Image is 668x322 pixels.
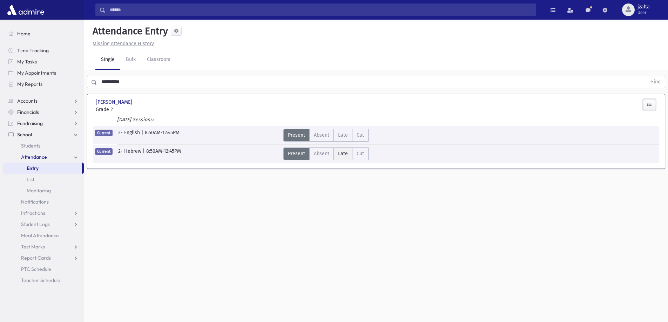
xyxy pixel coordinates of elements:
span: Present [288,131,305,139]
span: Fundraising [17,120,43,126]
span: List [27,176,34,183]
span: Current [95,148,113,155]
span: Present [288,150,305,157]
span: Grade 2 [96,106,183,113]
a: Infractions [3,207,84,219]
span: Absent [314,150,329,157]
span: Test Marks [21,244,45,250]
span: [PERSON_NAME] [96,98,134,106]
span: User [637,10,650,15]
span: Current [95,130,113,136]
div: AttTypes [283,129,369,142]
span: My Appointments [17,70,56,76]
span: School [17,131,32,138]
a: Home [3,28,84,39]
a: Teacher Schedule [3,275,84,286]
span: Meal Attendance [21,232,59,239]
span: My Reports [17,81,42,87]
a: My Tasks [3,56,84,67]
span: | [141,129,145,142]
a: Students [3,140,84,151]
span: 8:50AM-12:45PM [146,148,181,160]
u: Missing Attendance History [93,41,154,47]
a: Notifications [3,196,84,207]
a: Test Marks [3,241,84,252]
a: PTC Schedule [3,263,84,275]
span: Late [338,131,348,139]
a: Meal Attendance [3,230,84,241]
a: Attendance [3,151,84,163]
span: Monitoring [27,187,51,194]
span: jzalta [637,4,650,10]
a: School [3,129,84,140]
h5: Attendance Entry [90,25,168,37]
span: Report Cards [21,255,51,261]
span: 8:50AM-12:45PM [145,129,180,142]
img: AdmirePro [6,3,46,17]
a: Bulk [120,50,141,70]
a: Fundraising [3,118,84,129]
span: PTC Schedule [21,266,51,272]
a: Financials [3,107,84,118]
span: Cut [357,131,364,139]
span: Teacher Schedule [21,277,60,283]
span: Infractions [21,210,45,216]
a: Time Tracking [3,45,84,56]
span: Attendance [21,154,47,160]
input: Search [106,4,536,16]
a: Entry [3,163,82,174]
a: Single [95,50,120,70]
span: Cut [357,150,364,157]
a: Student Logs [3,219,84,230]
span: Students [21,143,40,149]
span: Absent [314,131,329,139]
div: AttTypes [283,148,369,160]
button: Find [647,76,665,88]
span: Financials [17,109,39,115]
span: Time Tracking [17,47,49,54]
span: Home [17,30,31,37]
a: My Reports [3,78,84,90]
a: Missing Attendance History [90,41,154,47]
span: Notifications [21,199,49,205]
span: Late [338,150,348,157]
span: 2- English [118,129,141,142]
a: Monitoring [3,185,84,196]
span: My Tasks [17,59,37,65]
a: List [3,174,84,185]
a: Report Cards [3,252,84,263]
span: Entry [27,165,39,171]
span: Student Logs [21,221,50,227]
span: Accounts [17,98,38,104]
a: My Appointments [3,67,84,78]
a: Accounts [3,95,84,107]
span: | [143,148,146,160]
a: Classroom [141,50,176,70]
span: 2- Hebrew [118,148,143,160]
i: [DATE] Sessions: [117,117,154,123]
